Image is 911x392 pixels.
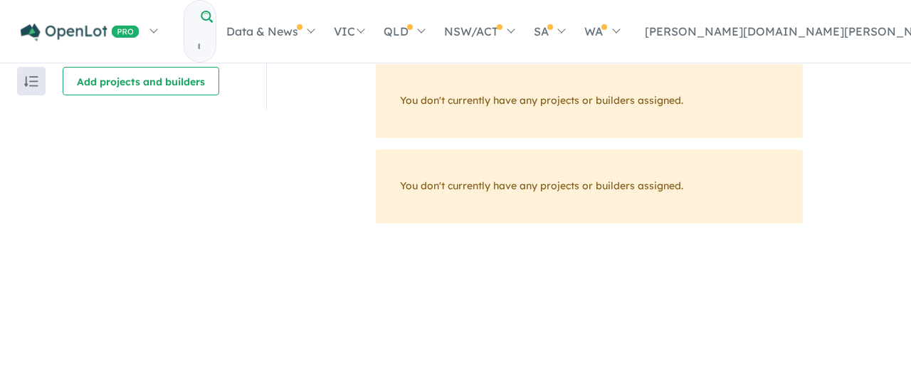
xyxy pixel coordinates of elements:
[184,31,213,62] input: Try estate name, suburb, builder or developer
[216,6,324,56] a: Data & News
[63,67,219,95] button: Add projects and builders
[374,6,434,56] a: QLD
[524,6,574,56] a: SA
[24,76,38,87] img: sort.svg
[574,6,628,56] a: WA
[21,23,139,41] img: Openlot PRO Logo White
[376,149,803,223] div: You don't currently have any projects or builders assigned.
[376,64,803,138] div: You don't currently have any projects or builders assigned.
[324,6,374,56] a: VIC
[434,6,524,56] a: NSW/ACT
